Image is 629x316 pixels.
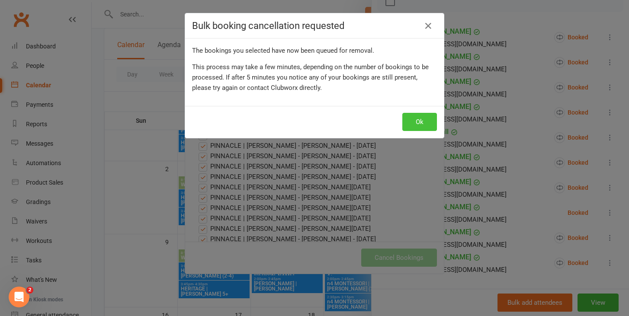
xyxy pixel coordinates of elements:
div: The bookings you selected have now been queued for removal. [192,45,437,56]
span: 2 [26,287,33,294]
h4: Bulk booking cancellation requested [192,20,437,31]
iframe: Intercom live chat [9,287,29,307]
button: Ok [402,113,437,131]
a: Close [421,19,435,33]
div: This process may take a few minutes, depending on the number of bookings to be processed. If afte... [192,62,437,93]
